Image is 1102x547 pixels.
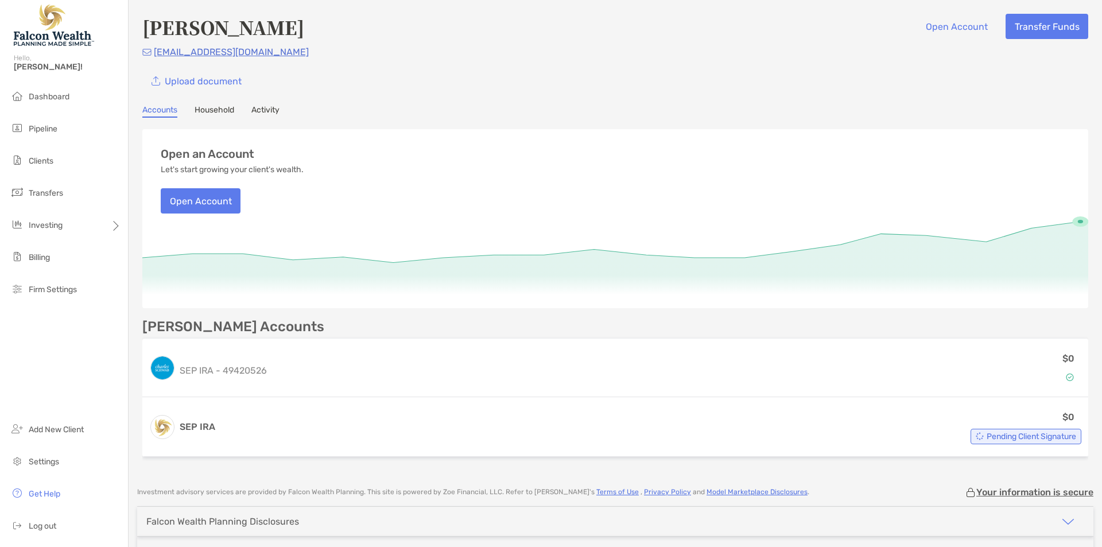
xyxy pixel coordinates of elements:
p: SEP IRA - 49420526 [180,363,267,378]
img: settings icon [10,454,24,468]
span: Firm Settings [29,285,77,294]
img: logo account [151,356,174,379]
img: icon arrow [1061,515,1075,529]
img: Email Icon [142,49,152,56]
span: Pipeline [29,124,57,134]
img: billing icon [10,250,24,263]
p: Investment advisory services are provided by Falcon Wealth Planning . This site is powered by Zoe... [137,488,809,496]
button: Open Account [161,188,240,214]
img: clients icon [10,153,24,167]
a: Accounts [142,105,177,118]
p: $0 [1062,410,1074,424]
span: Billing [29,253,50,262]
span: Get Help [29,489,60,499]
div: Falcon Wealth Planning Disclosures [146,516,299,527]
span: Log out [29,521,56,531]
p: Let's start growing your client's wealth. [161,165,304,174]
a: Model Marketplace Disclosures [707,488,808,496]
img: get-help icon [10,486,24,500]
img: investing icon [10,218,24,231]
a: Privacy Policy [644,488,691,496]
img: dashboard icon [10,89,24,103]
h4: [PERSON_NAME] [142,14,304,40]
img: Account Status icon [976,432,984,440]
h3: SEP IRA [180,420,215,434]
span: [PERSON_NAME]! [14,62,121,72]
span: Investing [29,220,63,230]
button: Open Account [917,14,996,39]
img: button icon [152,76,160,86]
span: Add New Client [29,425,84,435]
p: [EMAIL_ADDRESS][DOMAIN_NAME] [154,45,309,59]
img: firm-settings icon [10,282,24,296]
img: transfers icon [10,185,24,199]
img: Falcon Wealth Planning Logo [14,5,94,46]
img: logout icon [10,518,24,532]
p: Your information is secure [976,487,1093,498]
img: add_new_client icon [10,422,24,436]
a: Upload document [142,68,250,94]
img: Account Status icon [1066,373,1074,381]
span: Clients [29,156,53,166]
span: Settings [29,457,59,467]
h3: Open an Account [161,148,254,161]
span: Transfers [29,188,63,198]
p: $0 [1062,351,1074,366]
img: logo account [151,416,174,439]
a: Terms of Use [596,488,639,496]
img: pipeline icon [10,121,24,135]
span: Dashboard [29,92,69,102]
span: Pending Client Signature [987,433,1076,440]
a: Household [195,105,234,118]
p: [PERSON_NAME] Accounts [142,320,324,334]
button: Transfer Funds [1006,14,1088,39]
a: Activity [251,105,280,118]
